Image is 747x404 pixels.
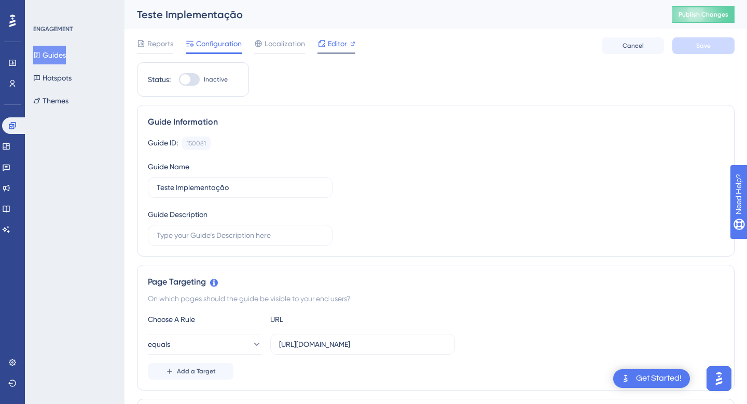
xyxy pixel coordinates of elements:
div: Guide Information [148,116,724,128]
button: Guides [33,46,66,64]
div: Status: [148,73,171,86]
div: Guide Name [148,160,189,173]
span: Inactive [204,75,228,84]
span: Publish Changes [679,10,728,19]
button: Themes [33,91,68,110]
div: Open Get Started! checklist [613,369,690,388]
input: yourwebsite.com/path [279,339,446,350]
img: launcher-image-alternative-text [619,372,632,385]
input: Type your Guide’s Name here [157,182,324,193]
div: ENGAGEMENT [33,25,73,33]
div: URL [270,313,384,326]
span: Add a Target [177,367,216,375]
span: equals [148,338,170,351]
span: Configuration [196,37,242,50]
span: Editor [328,37,347,50]
button: equals [148,334,262,355]
div: Page Targeting [148,276,724,288]
span: Cancel [622,42,644,50]
button: Publish Changes [672,6,735,23]
button: Save [672,37,735,54]
div: 150081 [187,139,206,147]
span: Reports [147,37,173,50]
button: Add a Target [148,363,233,380]
button: Cancel [602,37,664,54]
div: Choose A Rule [148,313,262,326]
span: Need Help? [24,3,65,15]
button: Hotspots [33,69,72,87]
div: Get Started! [636,373,682,384]
input: Type your Guide’s Description here [157,230,324,241]
span: Save [696,42,711,50]
div: Guide ID: [148,137,178,150]
div: Teste Implementação [137,7,646,22]
div: On which pages should the guide be visible to your end users? [148,292,724,305]
iframe: UserGuiding AI Assistant Launcher [703,363,735,394]
div: Guide Description [148,208,208,221]
span: Localization [265,37,305,50]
